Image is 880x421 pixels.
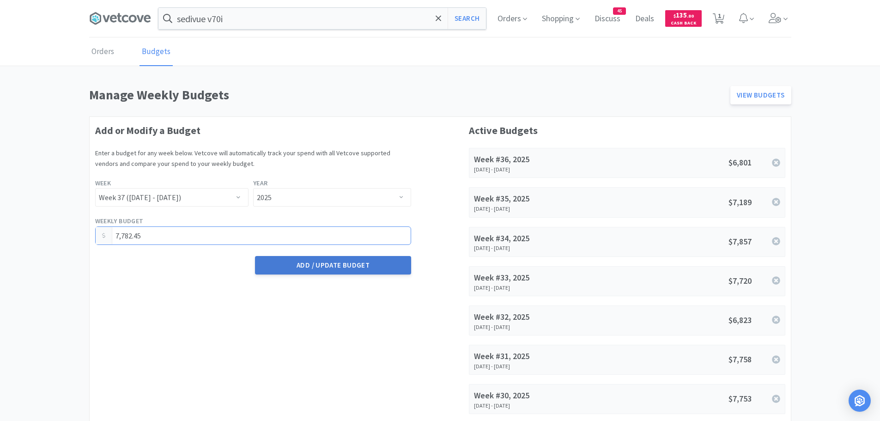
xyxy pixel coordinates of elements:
[469,124,538,137] strong: Active Budgets
[253,178,268,188] label: Year
[474,192,613,206] div: Week #35, 2025
[474,232,613,245] div: Week #34, 2025
[674,13,676,19] span: $
[613,8,625,14] span: 45
[591,15,624,23] a: Discuss45
[665,6,702,31] a: $135.80Cash Back
[95,178,111,188] label: Week
[474,153,613,166] div: Week #36, 2025
[709,16,728,24] a: 1
[728,236,752,247] span: $7,857
[674,11,694,19] span: 135
[95,124,200,137] strong: Add or Modify a Budget
[474,403,613,409] div: [DATE] - [DATE]
[671,21,696,27] span: Cash Back
[474,324,613,330] div: [DATE] - [DATE]
[728,157,752,168] span: $6,801
[728,315,752,325] span: $6,823
[687,13,694,19] span: . 80
[728,275,752,286] span: $7,720
[95,216,144,226] label: Weekly Budget
[631,15,658,23] a: Deals
[474,206,613,212] div: [DATE] - [DATE]
[474,285,613,291] div: [DATE] - [DATE]
[474,363,613,370] div: [DATE] - [DATE]
[728,354,752,365] span: $7,758
[474,271,613,285] div: Week #33, 2025
[474,245,613,251] div: [DATE] - [DATE]
[448,8,486,29] button: Search
[728,197,752,207] span: $7,189
[158,8,486,29] input: Search by item, sku, manufacturer, ingredient, size...
[255,256,411,275] button: Add / Update Budget
[89,38,116,66] a: Orders
[89,85,725,105] h1: Manage Weekly Budgets
[849,390,871,412] div: Open Intercom Messenger
[95,148,412,169] p: Enter a budget for any week below. Vetcove will automatically track your spend with all Vetcove s...
[140,38,173,66] a: Budgets
[474,350,613,363] div: Week #31, 2025
[474,166,613,173] div: [DATE] - [DATE]
[730,86,791,104] a: View Budgets
[728,393,752,404] span: $7,753
[474,389,613,403] div: Week #30, 2025
[474,311,613,324] div: Week #32, 2025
